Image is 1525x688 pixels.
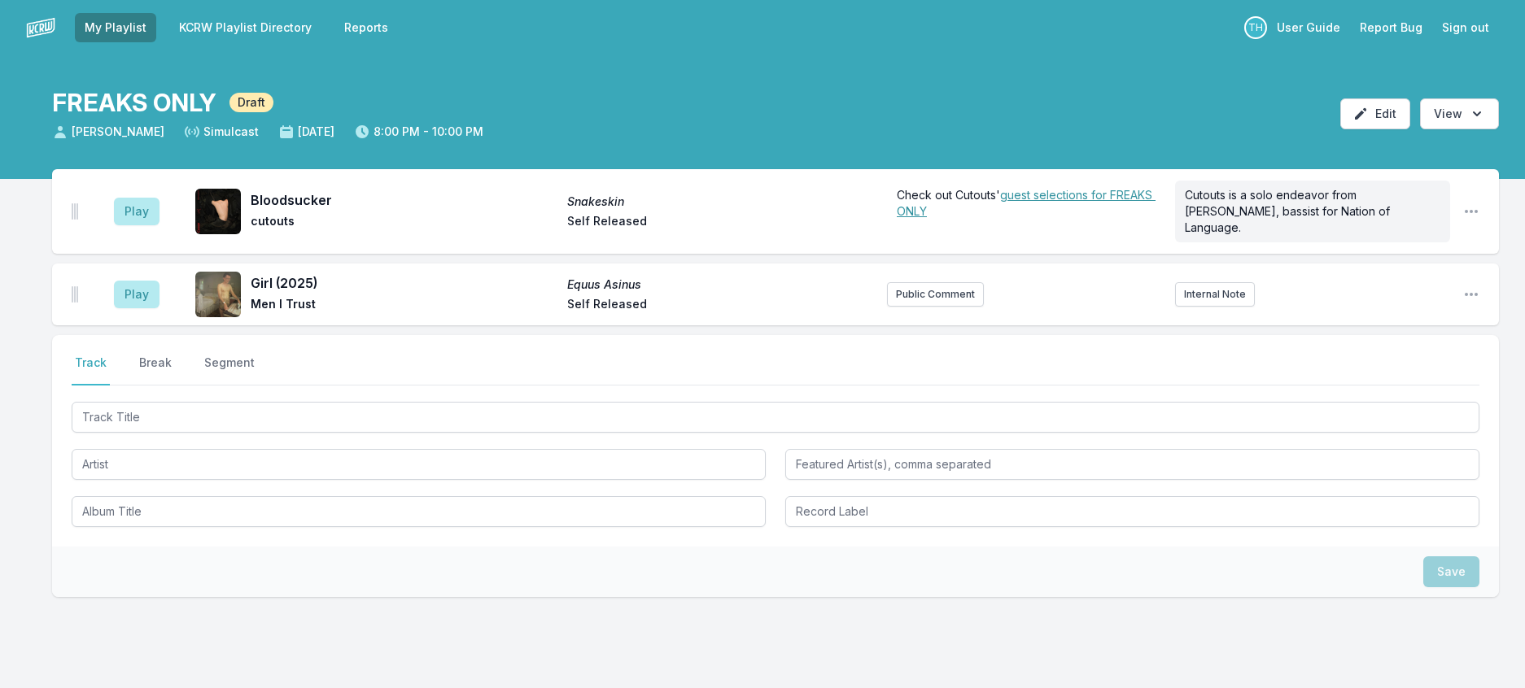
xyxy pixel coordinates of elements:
[334,13,398,42] a: Reports
[1463,203,1479,220] button: Open playlist item options
[114,281,159,308] button: Play
[1432,13,1499,42] button: Sign out
[72,203,78,220] img: Drag Handle
[229,93,273,112] span: Draft
[169,13,321,42] a: KCRW Playlist Directory
[52,88,216,117] h1: FREAKS ONLY
[26,13,55,42] img: logo-white-87cec1fa9cbef997252546196dc51331.png
[1463,286,1479,303] button: Open playlist item options
[1267,13,1350,42] a: User Guide
[1420,98,1499,129] button: Open options
[251,213,557,233] span: cutouts
[567,213,874,233] span: Self Released
[1175,282,1255,307] button: Internal Note
[195,272,241,317] img: Equus Asinus
[72,402,1479,433] input: Track Title
[567,277,874,293] span: Equus Asinus
[251,273,557,293] span: Girl (2025)
[785,496,1479,527] input: Record Label
[195,189,241,234] img: Snakeskin
[75,13,156,42] a: My Playlist
[278,124,334,140] span: [DATE]
[567,194,874,210] span: Snakeskin
[114,198,159,225] button: Play
[1185,188,1393,234] span: Cutouts is a solo endeavor from [PERSON_NAME], bassist for Nation of Language.
[785,449,1479,480] input: Featured Artist(s), comma separated
[354,124,483,140] span: 8:00 PM - 10:00 PM
[72,355,110,385] button: Track
[887,282,984,307] button: Public Comment
[251,190,557,210] span: Bloodsucker
[72,449,766,480] input: Artist
[184,124,259,140] span: Simulcast
[1340,98,1410,129] button: Edit
[897,188,1000,202] span: Check out Cutouts'
[251,296,557,316] span: Men I Trust
[136,355,175,385] button: Break
[897,188,1156,218] a: guest selections for FREAKS ONLY
[52,124,164,140] span: [PERSON_NAME]
[567,296,874,316] span: Self Released
[201,355,258,385] button: Segment
[72,286,78,303] img: Drag Handle
[1423,556,1479,587] button: Save
[1244,16,1267,39] p: Travis Holcombe
[1350,13,1432,42] a: Report Bug
[72,496,766,527] input: Album Title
